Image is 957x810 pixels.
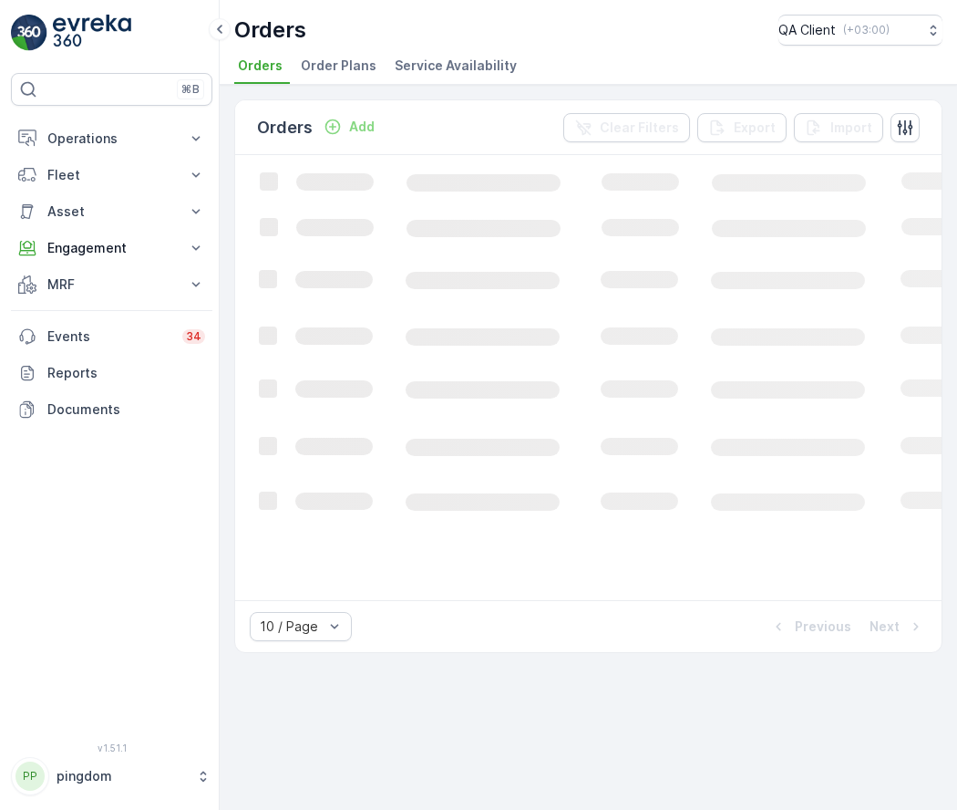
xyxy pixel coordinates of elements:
[11,391,212,428] a: Documents
[11,15,47,51] img: logo
[395,57,517,75] span: Service Availability
[767,616,853,638] button: Previous
[11,266,212,303] button: MRF
[697,113,787,142] button: Export
[257,115,313,140] p: Orders
[868,616,927,638] button: Next
[316,116,382,138] button: Add
[47,239,176,257] p: Engagement
[47,202,176,221] p: Asset
[47,364,205,382] p: Reports
[563,113,690,142] button: Clear Filters
[181,82,200,97] p: ⌘B
[600,119,679,137] p: Clear Filters
[11,318,212,355] a: Events34
[795,618,851,636] p: Previous
[11,157,212,193] button: Fleet
[47,400,205,419] p: Documents
[238,57,283,75] span: Orders
[234,16,306,45] p: Orders
[47,166,176,184] p: Fleet
[15,762,45,791] div: PP
[11,120,212,157] button: Operations
[11,742,212,753] span: v 1.51.1
[47,327,171,346] p: Events
[11,355,212,391] a: Reports
[778,21,836,39] p: QA Client
[734,119,776,137] p: Export
[11,193,212,230] button: Asset
[301,57,376,75] span: Order Plans
[843,23,890,37] p: ( +03:00 )
[794,113,883,142] button: Import
[186,329,201,344] p: 34
[47,130,176,148] p: Operations
[57,767,187,785] p: pingdom
[53,15,131,51] img: logo_light-DOdMpM7g.png
[11,757,212,795] button: PPpingdom
[830,119,872,137] p: Import
[11,230,212,266] button: Engagement
[47,275,176,294] p: MRF
[349,118,375,136] p: Add
[778,15,942,46] button: QA Client(+03:00)
[870,618,900,636] p: Next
